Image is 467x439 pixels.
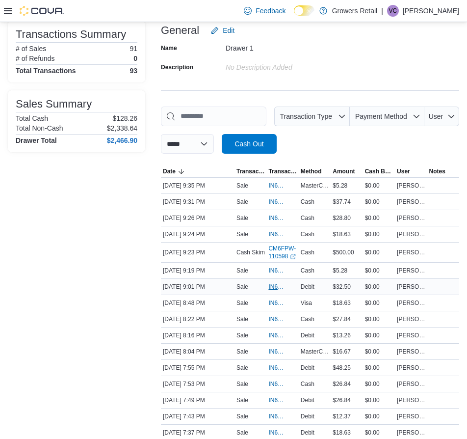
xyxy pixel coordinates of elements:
[234,165,266,177] button: Transaction Type
[333,248,354,256] span: $500.00
[333,198,351,206] span: $37.74
[363,247,395,258] div: $0.00
[161,297,234,309] div: [DATE] 8:48 PM
[161,107,266,126] input: This is a search bar. As you type, the results lower in the page will automatically filter.
[363,427,395,439] div: $0.00
[161,394,234,406] div: [DATE] 7:49 PM
[161,427,234,439] div: [DATE] 7:37 PM
[333,429,351,437] span: $18.63
[397,230,425,238] span: [PERSON_NAME]
[268,378,296,390] button: IN6FPW-2064325
[268,182,286,190] span: IN6FPW-2064527
[280,112,332,120] span: Transaction Type
[389,5,397,17] span: VC
[268,427,296,439] button: IN6FPW-2064285
[301,364,314,372] span: Debit
[236,429,248,437] p: Sale
[20,6,64,16] img: Cova
[16,98,92,110] h3: Sales Summary
[161,362,234,374] div: [DATE] 7:55 PM
[363,212,395,224] div: $0.00
[301,230,314,238] span: Cash
[333,230,351,238] span: $18.63
[268,346,296,357] button: IN6FPW-2064348
[301,248,314,256] span: Cash
[268,315,286,323] span: IN6FPW-2064384
[268,265,296,276] button: IN6FPW-2064503
[301,283,314,291] span: Debit
[397,412,425,420] span: [PERSON_NAME]
[268,196,296,208] button: IN6FPW-2064518
[268,396,286,404] span: IN6FPW-2064315
[397,429,425,437] span: [PERSON_NAME]
[299,165,331,177] button: Method
[301,348,329,356] span: MasterCard
[331,165,363,177] button: Amount
[266,165,298,177] button: Transaction #
[397,396,425,404] span: [PERSON_NAME]
[268,245,296,260] a: CM6FPW-110598External link
[333,167,355,175] span: Amount
[301,214,314,222] span: Cash
[161,212,234,224] div: [DATE] 9:26 PM
[403,5,459,17] p: [PERSON_NAME]
[161,411,234,422] div: [DATE] 7:43 PM
[207,21,238,40] button: Edit
[333,315,351,323] span: $27.84
[301,198,314,206] span: Cash
[429,167,445,175] span: Notes
[397,299,425,307] span: [PERSON_NAME]
[161,228,234,240] div: [DATE] 9:24 PM
[268,411,296,422] button: IN6FPW-2064296
[333,380,351,388] span: $26.84
[236,348,248,356] p: Sale
[234,139,263,149] span: Cash Out
[236,167,264,175] span: Transaction Type
[268,281,296,293] button: IN6FPW-2064477
[397,380,425,388] span: [PERSON_NAME]
[226,59,357,71] div: No Description added
[268,228,296,240] button: IN6FPW-2064511
[161,378,234,390] div: [DATE] 7:53 PM
[333,283,351,291] span: $32.50
[397,283,425,291] span: [PERSON_NAME]
[301,331,314,339] span: Debit
[333,331,351,339] span: $13.26
[236,396,248,404] p: Sale
[16,28,126,40] h3: Transactions Summary
[236,315,248,323] p: Sale
[16,67,76,75] h4: Total Transactions
[236,364,248,372] p: Sale
[268,429,286,437] span: IN6FPW-2064285
[365,167,393,175] span: Cash Back
[268,214,286,222] span: IN6FPW-2064513
[268,329,296,341] button: IN6FPW-2064367
[236,283,248,291] p: Sale
[301,380,314,388] span: Cash
[161,44,177,52] label: Name
[333,267,347,274] span: $5.28
[226,40,357,52] div: Drawer 1
[363,265,395,276] div: $0.00
[163,167,176,175] span: Date
[294,5,314,16] input: Dark Mode
[16,124,63,132] h6: Total Non-Cash
[236,380,248,388] p: Sale
[107,137,137,144] h4: $2,466.90
[333,214,351,222] span: $28.80
[395,165,427,177] button: User
[236,182,248,190] p: Sale
[236,214,248,222] p: Sale
[236,299,248,307] p: Sale
[301,167,322,175] span: Method
[268,198,286,206] span: IN6FPW-2064518
[240,1,289,21] a: Feedback
[397,248,425,256] span: [PERSON_NAME]
[363,346,395,357] div: $0.00
[363,313,395,325] div: $0.00
[397,267,425,274] span: [PERSON_NAME]
[397,214,425,222] span: [PERSON_NAME]
[236,248,286,256] p: Cash Skim To Safe
[268,267,286,274] span: IN6FPW-2064503
[397,315,425,323] span: [PERSON_NAME]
